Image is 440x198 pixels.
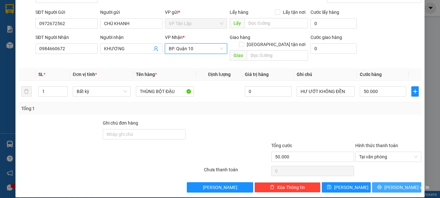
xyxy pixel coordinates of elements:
[103,129,186,139] input: Ghi chú đơn hàng
[100,34,162,41] div: Người nhận
[277,184,305,191] span: Xóa Thông tin
[169,44,223,53] span: BP. Quận 10
[136,72,157,77] span: Tên hàng
[245,72,269,77] span: Giá trị hàng
[355,143,398,148] label: Hình thức thanh toán
[208,72,231,77] span: Định lượng
[21,105,170,112] div: Tổng: 1
[38,72,43,77] span: SL
[280,9,308,16] span: Lấy tận nơi
[203,184,237,191] span: [PERSON_NAME]
[411,86,419,97] button: plus
[377,185,382,190] span: printer
[359,152,417,162] span: Tại văn phòng
[311,10,339,15] label: Cước lấy hàng
[311,18,357,29] input: Cước lấy hàng
[412,89,418,94] span: plus
[297,86,355,97] input: Ghi Chú
[270,185,274,190] span: delete
[294,68,357,81] th: Ghi chú
[77,87,127,96] span: Bất kỳ
[230,18,244,28] span: Lấy
[187,182,253,193] button: [PERSON_NAME]
[327,185,331,190] span: save
[245,86,291,97] input: 0
[203,166,271,177] div: Chưa thanh toán
[103,120,138,126] label: Ghi chú đơn hàng
[35,34,98,41] div: SĐT Người Nhận
[100,9,162,16] div: Người gửi
[271,143,292,148] span: Tổng cước
[322,182,371,193] button: save[PERSON_NAME]
[311,35,342,40] label: Cước giao hàng
[169,19,223,28] span: VP Tân Lập
[254,182,320,193] button: deleteXóa Thông tin
[247,50,308,61] input: Dọc đường
[21,86,32,97] button: delete
[230,10,248,15] span: Lấy hàng
[165,35,183,40] span: VP Nhận
[230,50,247,61] span: Giao
[73,72,97,77] span: Đơn vị tính
[165,9,227,16] div: VP gửi
[384,184,429,191] span: [PERSON_NAME] và In
[360,72,382,77] span: Cước hàng
[244,18,308,28] input: Dọc đường
[372,182,421,193] button: printer[PERSON_NAME] và In
[136,86,194,97] input: VD: Bàn, Ghế
[153,46,158,51] span: user-add
[311,43,357,54] input: Cước giao hàng
[230,35,250,40] span: Giao hàng
[35,9,98,16] div: SĐT Người Gửi
[334,184,368,191] span: [PERSON_NAME]
[244,41,308,48] span: [GEOGRAPHIC_DATA] tận nơi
